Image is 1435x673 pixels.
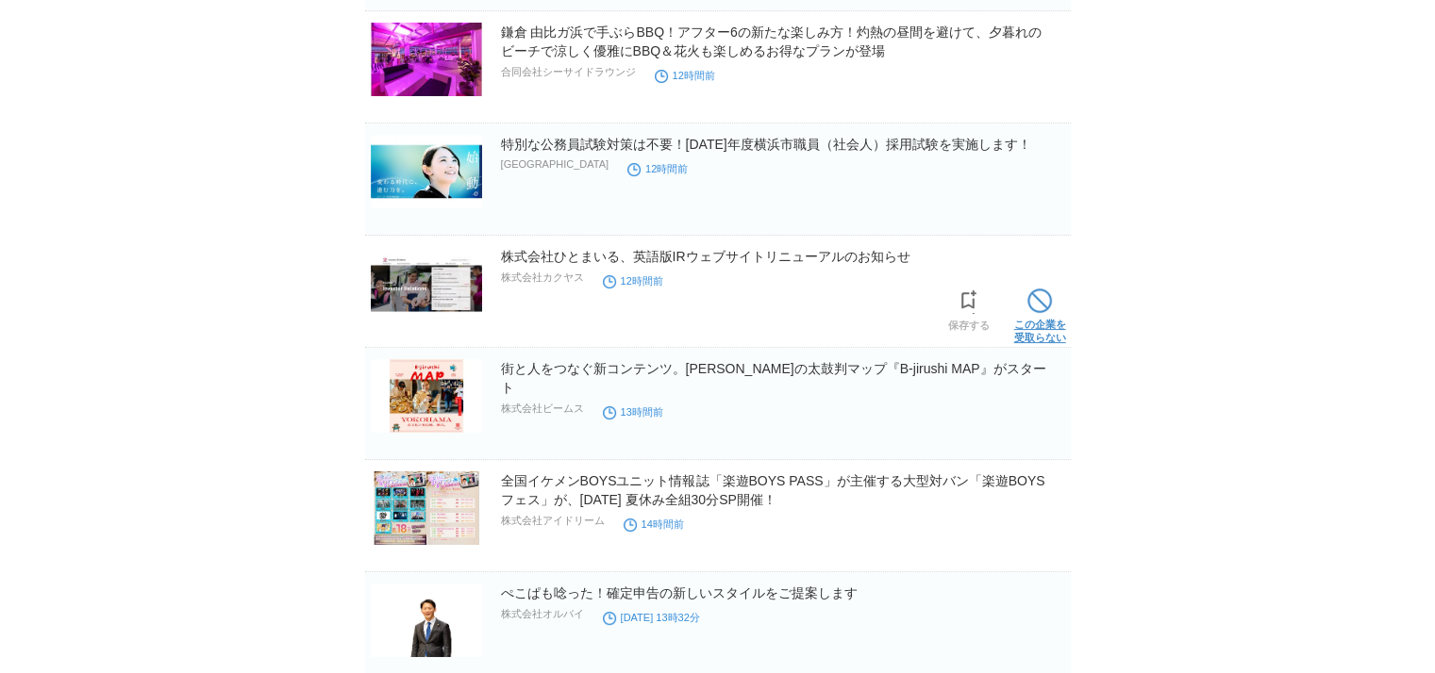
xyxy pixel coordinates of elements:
[627,163,688,174] time: 12時間前
[655,70,715,81] time: 12時間前
[501,607,584,621] p: 株式会社オルバイ
[501,585,858,600] a: ぺこぱも唸った！確定申告の新しいスタイルをご提案します
[624,518,684,530] time: 14時間前
[371,583,482,657] img: ぺこぱも唸った！確定申告の新しいスタイルをご提案します
[371,247,482,320] img: 株式会社ひとまいる、英語版IRウェブサイトリニューアルのお知らせ
[501,473,1045,507] a: 全国イケメンBOYSユニット情報誌「楽遊BOYS PASS」が主催する大型対バン「楽遊BOYSフェス」が、[DATE] 夏休み全組30分SP開催！
[501,158,609,170] p: [GEOGRAPHIC_DATA]
[501,271,584,285] p: 株式会社カクヤス
[948,285,990,332] a: 保存する
[603,275,663,287] time: 12時間前
[501,402,584,416] p: 株式会社ビームス
[371,359,482,433] img: 街と人をつなぐ新コンテンツ。ビームスの太鼓判マップ『B-jirushi MAP』がスタート
[501,361,1046,395] a: 街と人をつなぐ新コンテンツ。[PERSON_NAME]の太鼓判マップ『B-jirushi MAP』がスタート
[371,471,482,545] img: 全国イケメンBOYSユニット情報誌「楽遊BOYS PASS」が主催する大型対バン「楽遊BOYSフェス」が、8/18(月) 夏休み全組30分SP開催！
[501,65,636,79] p: 合同会社シーサイドラウンジ
[371,23,482,96] img: 鎌倉 由比ガ浜で手ぶらBBQ！アフター6の新たな楽しみ方！灼熱の昼間を避けて、夕暮れのビーチで涼しく優雅にBBQ＆花火も楽しめるお得なプランが登場
[501,249,910,264] a: 株式会社ひとまいる、英語版IRウェブサイトリニューアルのお知らせ
[501,514,605,528] p: 株式会社アイドリーム
[1014,284,1066,344] a: この企業を受取らない
[371,135,482,208] img: 特別な公務員試験対策は不要！令和７年度横浜市職員（社会人）採用試験を実施します！
[501,137,1031,152] a: 特別な公務員試験対策は不要！[DATE]年度横浜市職員（社会人）採用試験を実施します！
[501,25,1042,58] a: 鎌倉 由比ガ浜で手ぶらBBQ！アフター6の新たな楽しみ方！灼熱の昼間を避けて、夕暮れのビーチで涼しく優雅にBBQ＆花火も楽しめるお得なプランが登場
[603,612,700,623] time: [DATE] 13時32分
[603,406,663,418] time: 13時間前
